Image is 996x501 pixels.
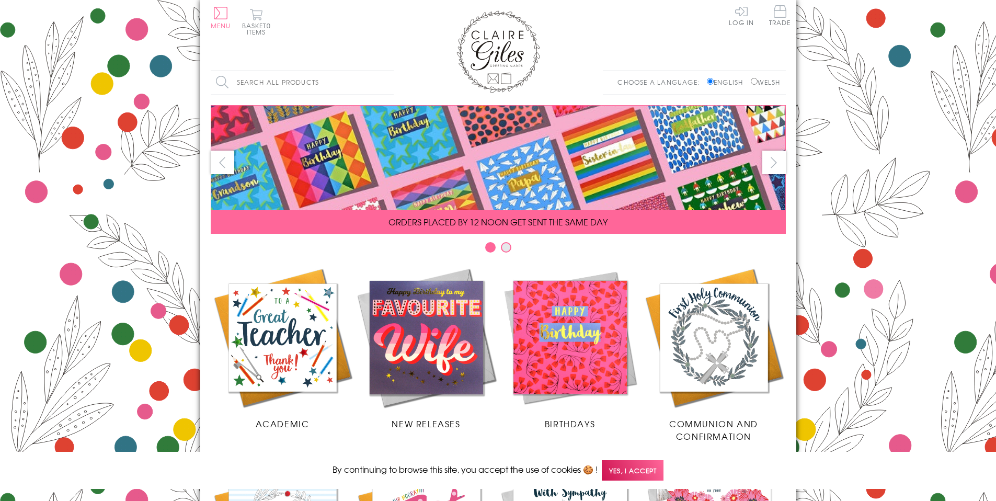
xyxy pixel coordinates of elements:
[383,71,394,94] input: Search
[456,10,540,93] img: Claire Giles Greetings Cards
[751,77,781,87] label: Welsh
[729,5,754,26] a: Log In
[769,5,791,28] a: Trade
[211,21,231,30] span: Menu
[669,417,758,442] span: Communion and Confirmation
[211,7,231,29] button: Menu
[762,151,786,174] button: next
[485,242,496,253] button: Carousel Page 1 (Current Slide)
[545,417,595,430] span: Birthdays
[501,242,511,253] button: Carousel Page 2
[211,242,786,258] div: Carousel Pagination
[751,78,758,85] input: Welsh
[256,417,310,430] span: Academic
[642,266,786,442] a: Communion and Confirmation
[388,215,608,228] span: ORDERS PLACED BY 12 NOON GET SENT THE SAME DAY
[617,77,705,87] p: Choose a language:
[707,78,714,85] input: English
[769,5,791,26] span: Trade
[498,266,642,430] a: Birthdays
[211,151,234,174] button: prev
[211,266,354,430] a: Academic
[707,77,748,87] label: English
[247,21,271,37] span: 0 items
[242,8,271,35] button: Basket0 items
[211,71,394,94] input: Search all products
[602,460,663,481] span: Yes, I accept
[354,266,498,430] a: New Releases
[392,417,460,430] span: New Releases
